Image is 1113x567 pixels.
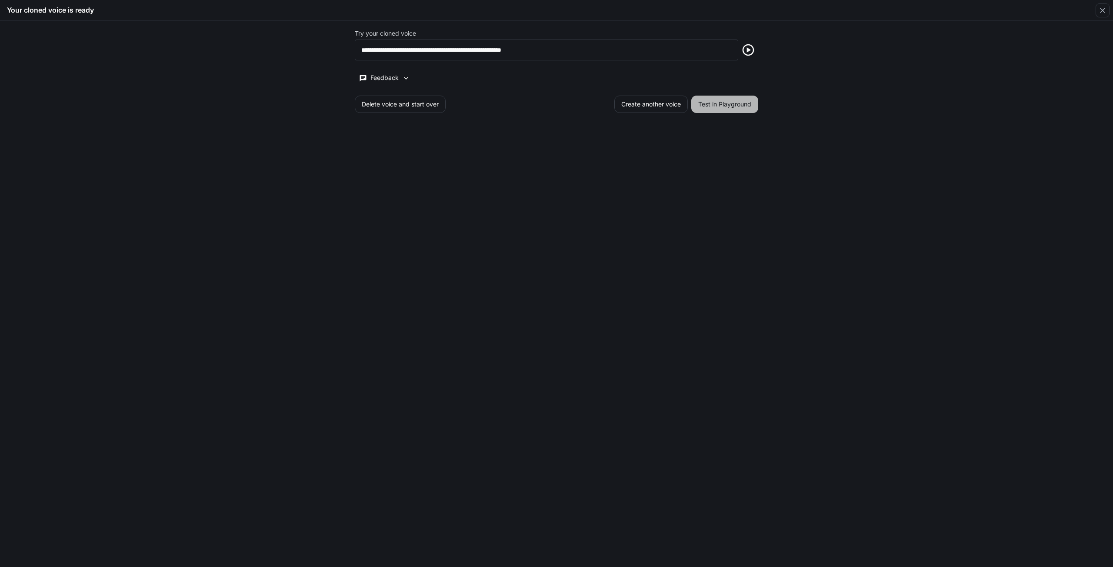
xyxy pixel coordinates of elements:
[614,96,688,113] button: Create another voice
[7,5,94,15] h5: Your cloned voice is ready
[355,71,414,85] button: Feedback
[355,30,416,36] p: Try your cloned voice
[355,96,446,113] button: Delete voice and start over
[691,96,758,113] button: Test in Playground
